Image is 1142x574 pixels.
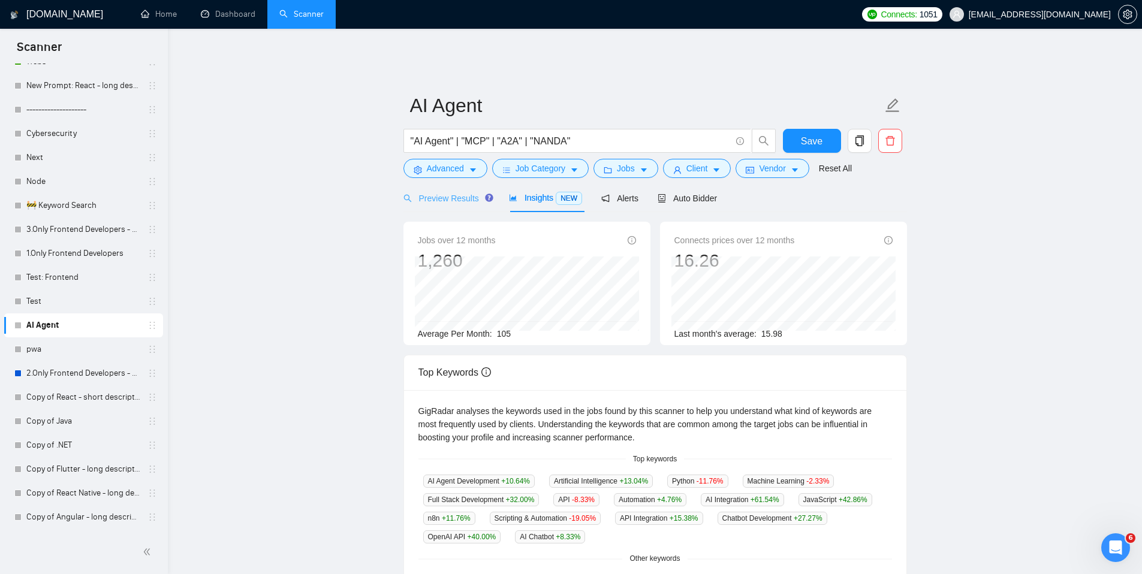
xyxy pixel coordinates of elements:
[26,505,140,529] a: Copy of Angular - long description
[147,464,157,474] span: holder
[143,546,155,558] span: double-left
[418,404,892,444] div: GigRadar analyses the keywords used in the jobs found by this scanner to help you understand what...
[10,5,19,25] img: logo
[469,165,477,174] span: caret-down
[26,313,140,337] a: AI Agent
[403,194,412,203] span: search
[867,10,877,19] img: upwork-logo.png
[411,134,731,149] input: Search Freelance Jobs...
[686,162,708,175] span: Client
[1118,10,1137,19] a: setting
[26,457,140,481] a: Copy of Flutter - long description
[515,530,585,543] span: AI Chatbot
[418,249,496,272] div: 1,260
[147,416,157,426] span: holder
[601,194,610,203] span: notification
[26,433,140,457] a: Copy of .NET
[801,134,822,149] span: Save
[147,273,157,282] span: holder
[26,481,140,505] a: Copy of React Native - long description
[806,477,829,485] span: -2.33 %
[414,165,422,174] span: setting
[427,162,464,175] span: Advanced
[761,329,782,339] span: 15.98
[879,135,902,146] span: delete
[147,225,157,234] span: holder
[673,165,682,174] span: user
[658,194,717,203] span: Auto Bidder
[410,90,882,120] input: Scanner name...
[481,367,491,377] span: info-circle
[881,8,917,21] span: Connects:
[26,337,140,361] a: pwa
[26,265,140,289] a: Test: Frontend
[147,392,157,402] span: holder
[848,135,871,146] span: copy
[556,533,580,541] span: +8.33 %
[626,454,684,465] span: Top keywords
[553,493,599,506] span: API
[885,98,900,113] span: edit
[26,529,140,553] a: Copy of Angular - short description
[712,165,721,174] span: caret-down
[617,162,635,175] span: Jobs
[418,234,496,247] span: Jobs over 12 months
[403,194,490,203] span: Preview Results
[953,10,961,19] span: user
[147,512,157,522] span: holder
[497,329,511,339] span: 105
[572,496,595,504] span: -8.33 %
[697,477,724,485] span: -11.76 %
[147,177,157,186] span: holder
[141,9,177,19] a: homeHome
[502,165,511,174] span: bars
[279,9,324,19] a: searchScanner
[509,193,582,203] span: Insights
[201,9,255,19] a: dashboardDashboard
[147,345,157,354] span: holder
[26,241,140,265] a: 1.Only Frontend Developers
[468,533,496,541] span: +40.00 %
[26,170,140,194] a: Node
[147,368,157,378] span: holder
[667,475,728,488] span: Python
[658,194,666,203] span: robot
[147,297,157,306] span: holder
[783,129,841,153] button: Save
[736,137,744,145] span: info-circle
[147,249,157,258] span: holder
[663,159,731,178] button: userClientcaret-down
[418,355,892,389] div: Top Keywords
[743,475,834,488] span: Machine Learning
[403,159,487,178] button: settingAdvancedcaret-down
[920,8,938,21] span: 1051
[147,105,157,114] span: holder
[423,512,475,525] span: n8n
[516,162,565,175] span: Job Category
[26,194,140,217] a: 🚧 Keyword Search
[718,512,827,525] span: Chatbot Development
[26,385,140,409] a: Copy of React - short description
[492,159,589,178] button: barsJob Categorycaret-down
[751,496,779,504] span: +61.54 %
[147,488,157,498] span: holder
[549,475,653,488] span: Artificial Intelligence
[791,165,799,174] span: caret-down
[147,81,157,90] span: holder
[601,194,638,203] span: Alerts
[423,530,501,543] span: OpenAI API
[423,475,535,488] span: AI Agent Development
[26,409,140,433] a: Copy of Java
[752,135,775,146] span: search
[848,129,872,153] button: copy
[490,512,601,525] span: Scripting & Automation
[759,162,785,175] span: Vendor
[1101,533,1130,562] iframe: Intercom live chat
[746,165,754,174] span: idcard
[622,553,687,564] span: Other keywords
[147,129,157,138] span: holder
[1126,533,1135,543] span: 6
[484,192,495,203] div: Tooltip anchor
[736,159,809,178] button: idcardVendorcaret-down
[569,514,596,522] span: -19.05 %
